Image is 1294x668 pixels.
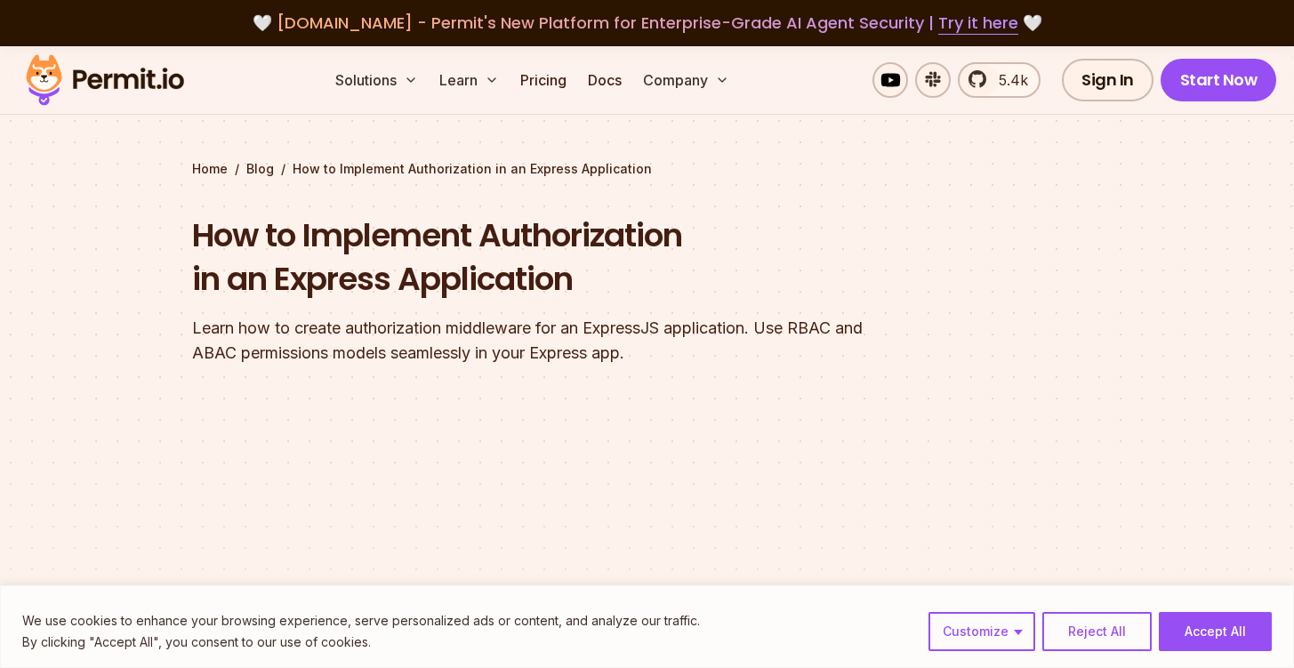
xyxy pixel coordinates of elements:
[636,62,736,98] button: Company
[192,160,228,178] a: Home
[928,612,1035,651] button: Customize
[43,11,1251,36] div: 🤍 🤍
[1161,59,1277,101] a: Start Now
[938,12,1018,35] a: Try it here
[1062,59,1153,101] a: Sign In
[277,12,1018,34] span: [DOMAIN_NAME] - Permit's New Platform for Enterprise-Grade AI Agent Security |
[513,62,574,98] a: Pricing
[22,632,700,653] p: By clicking "Accept All", you consent to our use of cookies.
[246,160,274,178] a: Blog
[988,69,1028,91] span: 5.4k
[328,62,425,98] button: Solutions
[22,610,700,632] p: We use cookies to enhance your browsing experience, serve personalized ads or content, and analyz...
[958,62,1041,98] a: 5.4k
[1159,612,1272,651] button: Accept All
[18,50,192,110] img: Permit logo
[192,213,875,302] h1: How to Implement Authorization in an Express Application
[192,316,875,366] div: Learn how to create authorization middleware for an ExpressJS application. Use RBAC and ABAC perm...
[432,62,506,98] button: Learn
[1042,612,1152,651] button: Reject All
[581,62,629,98] a: Docs
[192,160,1103,178] div: / /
